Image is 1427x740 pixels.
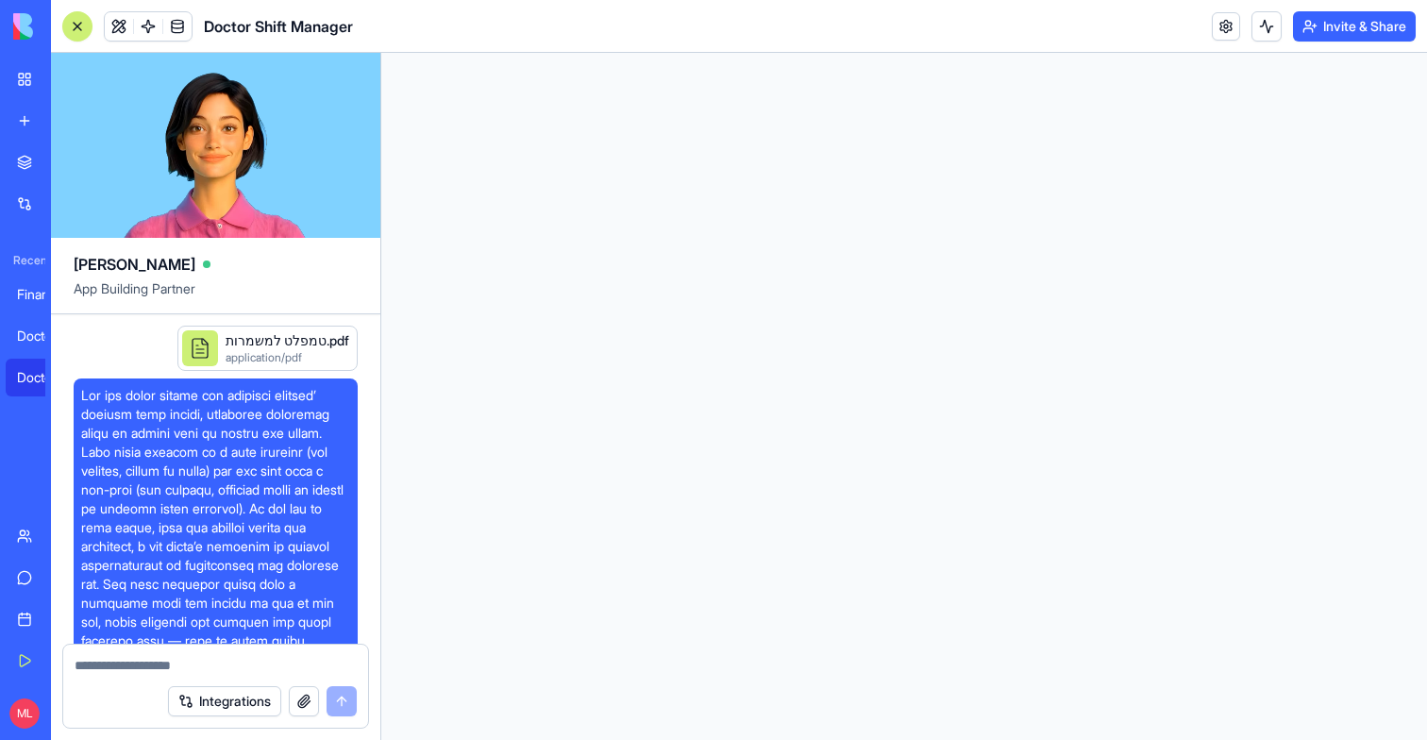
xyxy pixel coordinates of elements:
span: Doctor Shift Manager [204,15,353,38]
img: logo [13,13,130,40]
span: ML [9,698,40,729]
a: Doctor Shift Manager [6,359,81,396]
span: App Building Partner [74,279,358,313]
button: Integrations [168,686,281,716]
span: Recent [6,253,45,268]
div: Doctor Shift Manager [17,368,70,387]
button: Invite & Share [1293,11,1416,42]
div: application/pdf [226,350,349,365]
a: Doctor Shift Manager [6,317,81,355]
span: [PERSON_NAME] [74,253,195,276]
div: Doctor Shift Manager [17,327,70,345]
div: Financial Data Tracker [17,285,70,304]
div: טמפלט למשמרות.pdf [226,331,349,350]
a: Financial Data Tracker [6,276,81,313]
